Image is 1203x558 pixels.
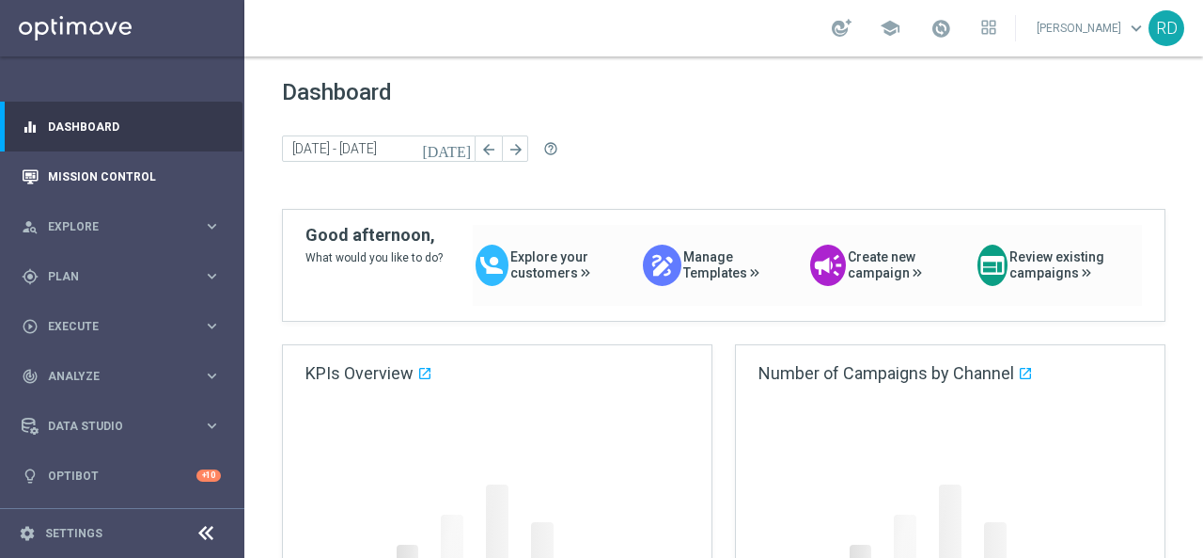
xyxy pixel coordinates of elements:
button: lightbulb Optibot +10 [21,469,222,484]
button: person_search Explore keyboard_arrow_right [21,219,222,234]
span: school [880,18,900,39]
button: Data Studio keyboard_arrow_right [21,419,222,434]
i: person_search [22,218,39,235]
div: Explore [22,218,203,235]
i: keyboard_arrow_right [203,367,221,385]
span: Analyze [48,371,203,382]
div: RD [1148,10,1184,46]
i: settings [19,525,36,542]
div: Dashboard [22,102,221,151]
button: track_changes Analyze keyboard_arrow_right [21,369,222,384]
span: Data Studio [48,421,203,432]
span: keyboard_arrow_down [1126,18,1147,39]
button: Mission Control [21,169,222,184]
i: track_changes [22,368,39,385]
button: play_circle_outline Execute keyboard_arrow_right [21,319,222,334]
i: lightbulb [22,468,39,485]
div: +10 [196,470,221,482]
button: gps_fixed Plan keyboard_arrow_right [21,269,222,284]
i: keyboard_arrow_right [203,417,221,435]
span: Plan [48,271,203,282]
a: Dashboard [48,102,221,151]
i: keyboard_arrow_right [203,217,221,235]
div: Optibot [22,451,221,501]
a: [PERSON_NAME]keyboard_arrow_down [1035,14,1148,42]
i: keyboard_arrow_right [203,267,221,285]
a: Mission Control [48,151,221,201]
div: Execute [22,318,203,335]
span: Execute [48,321,203,332]
i: gps_fixed [22,268,39,285]
i: keyboard_arrow_right [203,317,221,335]
span: Explore [48,221,203,232]
button: equalizer Dashboard [21,120,222,135]
a: Optibot [48,451,196,501]
a: Settings [45,528,102,539]
i: play_circle_outline [22,318,39,335]
div: Analyze [22,368,203,385]
div: Mission Control [22,151,221,201]
div: Plan [22,268,203,285]
i: equalizer [22,119,39,136]
div: Data Studio [22,418,203,435]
